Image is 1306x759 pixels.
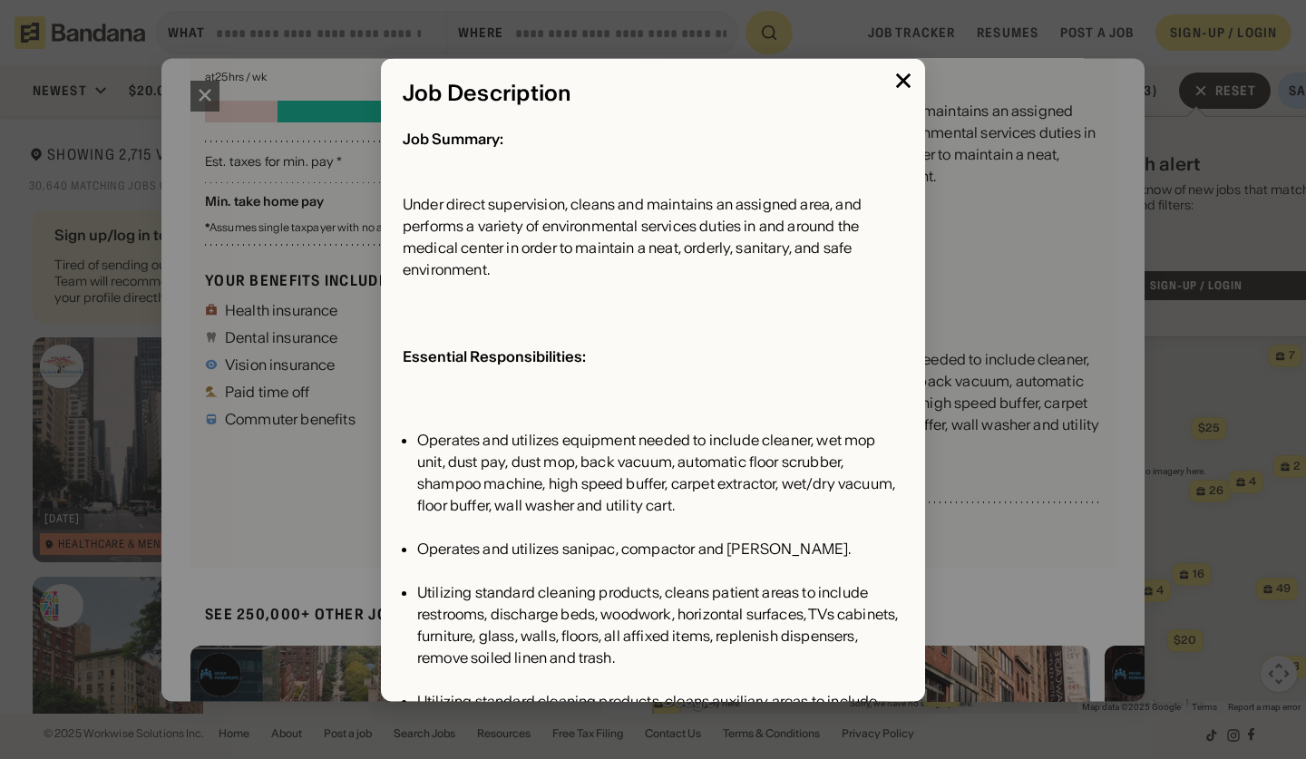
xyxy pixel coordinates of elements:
b: Job Summary: [403,130,503,148]
div: Utilizing standard cleaning products, cleans patient areas to include restrooms, discharge beds, ... [417,581,903,668]
div: Under direct supervision, cleans and maintains an assigned area, and performs a variety of enviro... [403,193,903,280]
div: Job Description [403,80,903,106]
div: Operates and utilizes equipment needed to include cleaner, wet mop unit, dust pay, dust mop, back... [417,429,903,516]
div: Operates and utilizes sanipac, compactor and [PERSON_NAME]. [417,538,903,560]
b: Essential Responsibilities: [403,347,586,365]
